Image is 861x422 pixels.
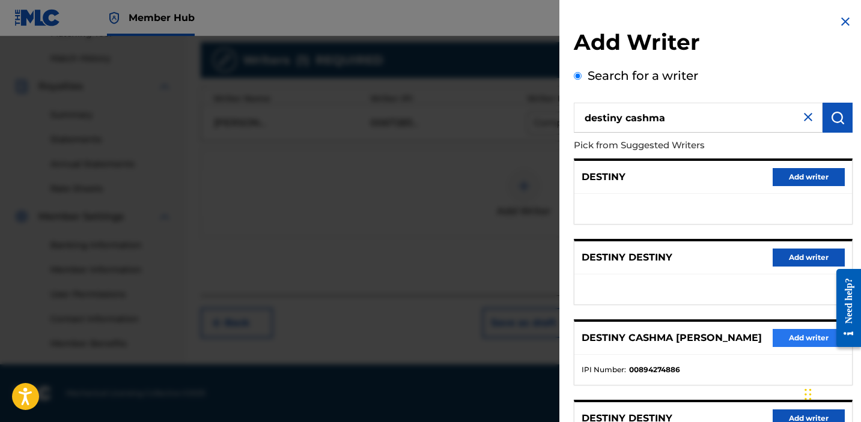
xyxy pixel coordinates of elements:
button: Add writer [773,168,845,186]
span: Member Hub [129,11,195,25]
img: MLC Logo [14,9,61,26]
p: DESTINY DESTINY [582,250,672,265]
span: IPI Number : [582,364,626,375]
div: Drag [805,376,812,412]
label: Search for a writer [588,68,698,83]
strong: 00894274886 [629,364,680,375]
img: Search Works [830,110,845,125]
input: Search writer's name or IPI Number [574,103,823,133]
p: DESTINY [582,170,625,184]
p: DESTINY CASHMA [PERSON_NAME] [582,331,762,345]
button: Add writer [773,249,845,267]
button: Add writer [773,329,845,347]
p: Pick from Suggested Writers [574,133,784,158]
iframe: Chat Widget [801,364,861,422]
iframe: Resource Center [827,260,861,357]
img: Top Rightsholder [107,11,121,25]
h2: Add Writer [574,29,853,59]
img: close [801,110,815,124]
